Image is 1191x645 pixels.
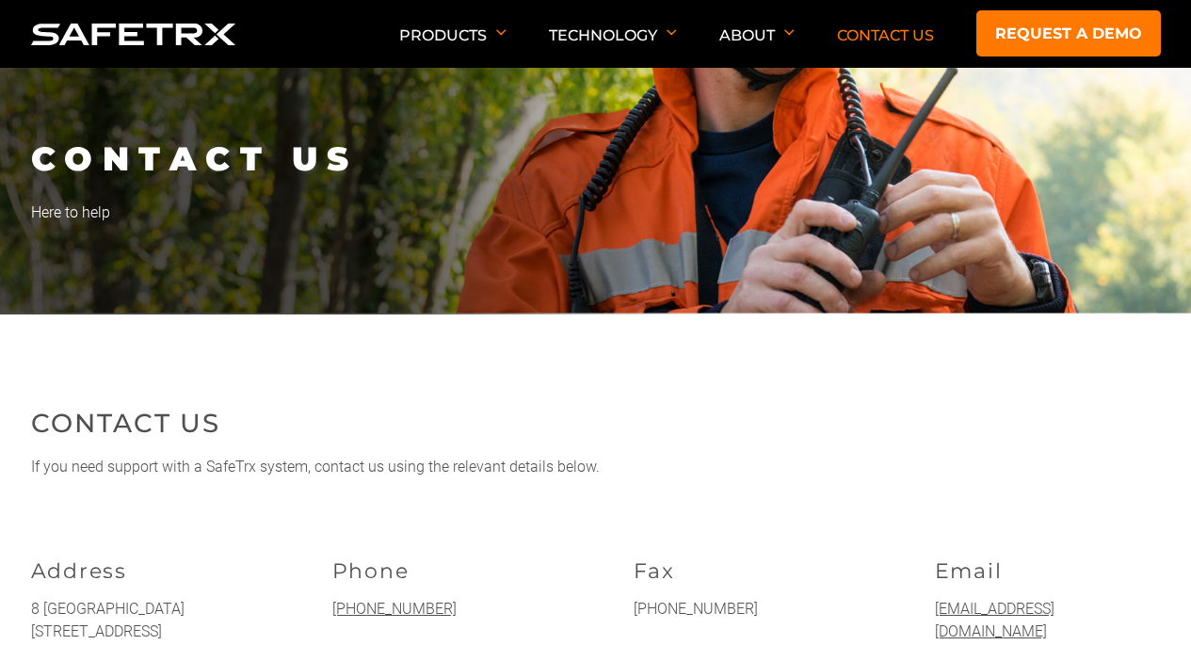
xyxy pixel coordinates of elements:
a: [EMAIL_ADDRESS][DOMAIN_NAME] [935,600,1054,640]
a: Request a demo [976,10,1161,56]
img: Logo SafeTrx [31,24,236,45]
h1: Contact Us [31,138,1161,179]
p: Phone [332,558,558,584]
p: If you need support with a SafeTrx system, contact us using the relevant details below. [31,456,1161,478]
p: Here to help [31,201,1161,223]
p: [PHONE_NUMBER] [634,598,860,621]
p: Address [31,558,257,584]
p: Products [399,26,507,68]
p: Technology [549,26,677,68]
p: 8 [GEOGRAPHIC_DATA] [STREET_ADDRESS] [31,598,257,643]
a: Contact Us [837,26,934,44]
p: Email [935,558,1161,584]
p: Fax [634,558,860,584]
p: About [719,26,795,68]
a: [PHONE_NUMBER] [332,600,457,618]
h2: Contact Us [31,404,1161,442]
